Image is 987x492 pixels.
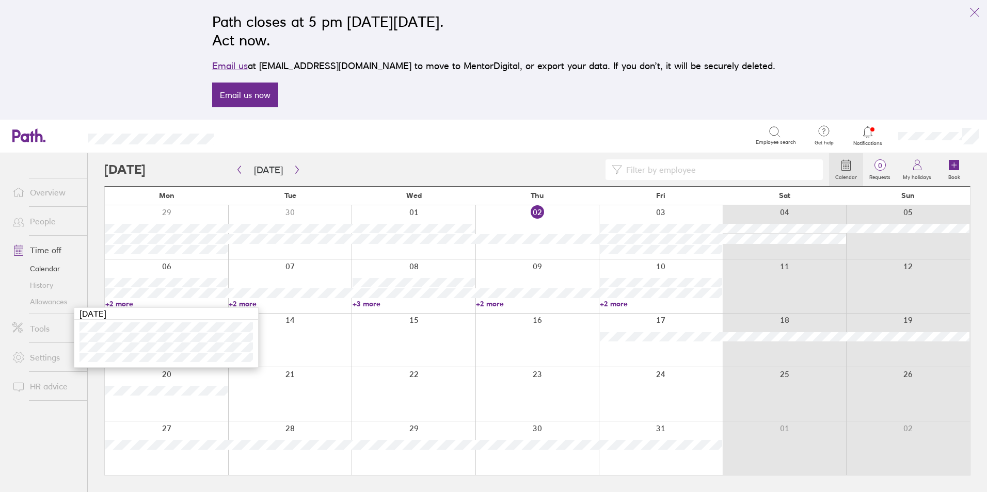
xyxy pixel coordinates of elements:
a: Settings [4,347,87,368]
label: Calendar [829,171,863,181]
a: People [4,211,87,232]
a: Book [937,153,970,186]
a: Calendar [829,153,863,186]
span: Get help [807,140,841,146]
a: Overview [4,182,87,203]
span: Tue [284,191,296,200]
a: HR advice [4,376,87,397]
span: Wed [406,191,422,200]
a: +2 more [105,299,228,308]
a: Email us now [212,83,278,107]
a: +3 more [353,299,475,308]
a: +2 more [229,299,351,308]
label: Requests [863,171,897,181]
a: Tools [4,318,87,339]
span: Sun [901,191,915,200]
span: Notifications [851,140,885,146]
span: 0 [863,161,897,170]
span: Mon [159,191,174,200]
a: Notifications [851,125,885,146]
h2: Path closes at 5 pm [DATE][DATE]. Act now. [212,12,775,50]
a: Email us [212,60,248,71]
label: My holidays [897,171,937,181]
a: Calendar [4,260,87,277]
a: Allowances [4,293,87,310]
button: [DATE] [246,161,291,178]
a: +2 more [600,299,722,308]
span: Employee search [756,139,796,145]
p: at [EMAIL_ADDRESS][DOMAIN_NAME] to move to MentorDigital, or export your data. If you don’t, it w... [212,59,775,73]
a: History [4,277,87,293]
label: Book [942,171,966,181]
span: Sat [779,191,790,200]
a: Time off [4,240,87,260]
a: +2 more [476,299,598,308]
a: 0Requests [863,153,897,186]
input: Filter by employee [622,160,817,179]
span: Thu [531,191,544,200]
div: Search [242,130,268,140]
a: My holidays [897,153,937,186]
span: Fri [656,191,665,200]
div: [DATE] [74,308,258,320]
